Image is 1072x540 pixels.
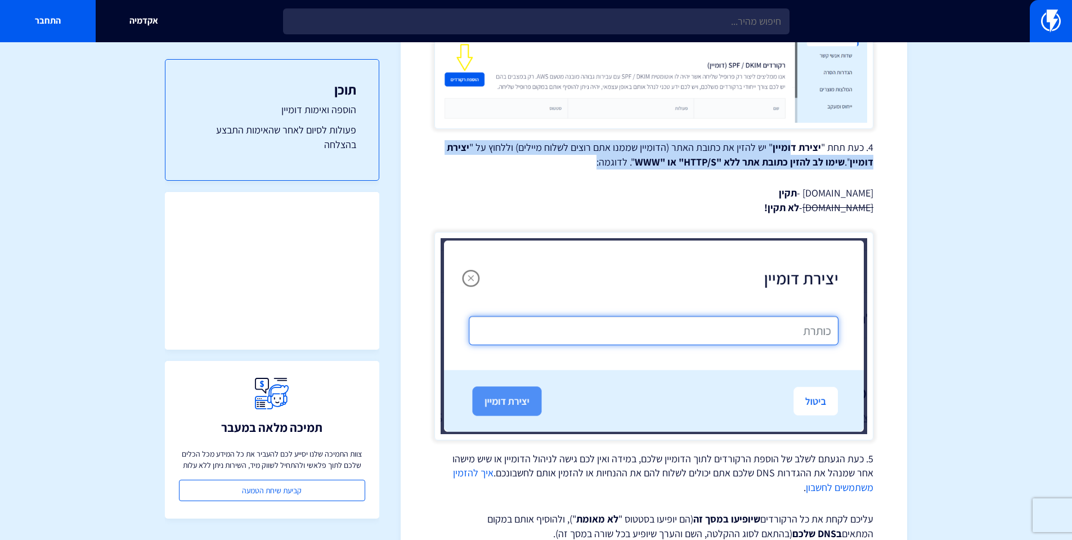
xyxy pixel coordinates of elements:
a: קביעת שיחת הטמעה [179,480,365,501]
strong: יצירת דומיין [773,141,821,154]
strong: לא תקין! [764,201,799,214]
h3: תוכן [188,82,356,97]
p: 4. כעת תחת " " יש להזין את כתובת האתר (הדומיין שממנו אתם רוצים לשלוח מיילים) וללחוץ על " ". ". לד... [434,140,873,169]
p: צוות התמיכה שלנו יסייע לכם להעביר את כל המידע מכל הכלים שלכם לתוך פלאשי ולהתחיל לשווק מיד, השירות... [179,448,365,471]
a: איך להזמין משתמשים לחשבון [453,466,873,494]
strong: שיופיעו במסך זה [693,512,760,525]
s: [DOMAIN_NAME] [802,201,873,214]
h3: תמיכה מלאה במעבר [221,421,322,434]
a: הוספה ואימות דומיין [188,102,356,117]
input: חיפוש מהיר... [283,8,790,34]
strong: תקין [779,186,797,199]
strong: שימו לב להזין כתובת אתר ללא "HTTP/S" או "WWW [635,155,845,168]
a: פעולות לסיום לאחר שהאימות התבצע בהצלחה [188,123,356,151]
p: [DOMAIN_NAME] - - [434,186,873,215]
strong: יצירת דומיין [447,141,873,168]
p: 5. כעת הגעתם לשלב של הוספת הרקורדים לתוך הדומיין שלכם, במידה ואין לכם גישה לניהול הדומיין או שיש ... [434,452,873,495]
strong: לא מאומת [576,512,618,525]
strong: בDNS שלכם [792,527,842,540]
